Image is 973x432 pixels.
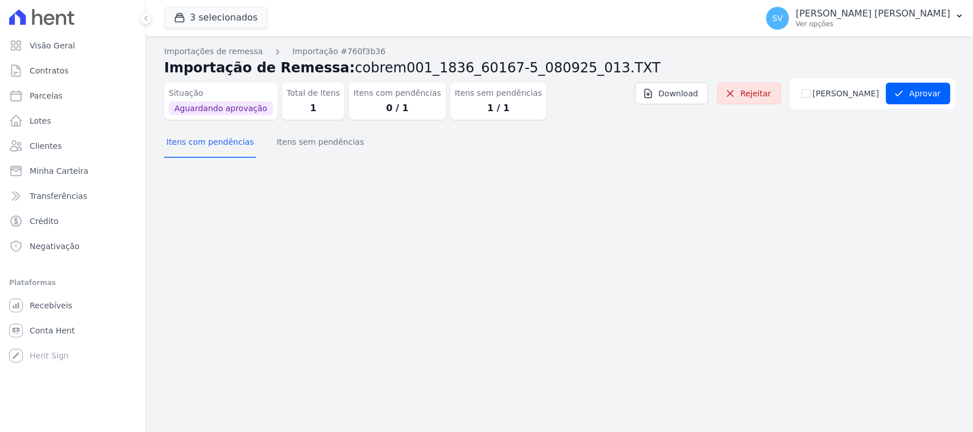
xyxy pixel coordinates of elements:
[5,84,141,107] a: Parcelas
[169,101,273,115] span: Aguardando aprovação
[5,294,141,317] a: Recebíveis
[292,46,385,58] a: Importação #760f3b36
[5,185,141,207] a: Transferências
[455,87,542,99] dt: Itens sem pendências
[30,215,59,227] span: Crédito
[30,140,62,152] span: Clientes
[757,2,973,34] button: SV [PERSON_NAME] [PERSON_NAME] Ver opções
[30,241,80,252] span: Negativação
[772,14,783,22] span: SV
[30,40,75,51] span: Visão Geral
[30,165,88,177] span: Minha Carteira
[5,319,141,342] a: Conta Hent
[5,59,141,82] a: Contratos
[274,128,366,158] button: Itens sem pendências
[30,90,63,101] span: Parcelas
[5,235,141,258] a: Negativação
[5,34,141,57] a: Visão Geral
[796,8,950,19] p: [PERSON_NAME] [PERSON_NAME]
[30,325,75,336] span: Conta Hent
[5,160,141,182] a: Minha Carteira
[164,7,267,28] button: 3 selecionados
[164,128,256,158] button: Itens com pendências
[287,101,340,115] dd: 1
[5,109,141,132] a: Lotes
[30,190,87,202] span: Transferências
[287,87,340,99] dt: Total de Itens
[635,83,708,104] a: Download
[5,210,141,233] a: Crédito
[813,88,879,100] label: [PERSON_NAME]
[30,65,68,76] span: Contratos
[164,58,955,78] h2: Importação de Remessa:
[30,300,72,311] span: Recebíveis
[5,135,141,157] a: Clientes
[9,276,136,290] div: Plataformas
[796,19,950,28] p: Ver opções
[355,60,661,76] span: cobrem001_1836_60167-5_080925_013.TXT
[886,83,950,104] button: Aprovar
[353,101,441,115] dd: 0 / 1
[717,83,781,104] a: Rejeitar
[455,101,542,115] dd: 1 / 1
[164,46,263,58] a: Importações de remessa
[169,87,273,99] dt: Situação
[164,46,955,58] nav: Breadcrumb
[353,87,441,99] dt: Itens com pendências
[30,115,51,127] span: Lotes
